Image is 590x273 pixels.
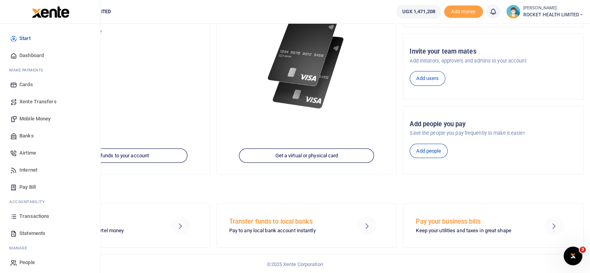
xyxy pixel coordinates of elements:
small: [PERSON_NAME] [523,5,584,12]
iframe: Intercom live chat [564,247,582,265]
a: Mobile Money [6,110,94,127]
p: Add initiators, approvers and admins to your account [410,57,577,65]
a: Transfer funds to local banks Pay to any local bank account instantly [216,203,397,248]
span: Transactions [19,212,49,220]
a: Transactions [6,208,94,225]
a: Get a virtual or physical card [239,148,374,163]
a: Dashboard [6,47,94,64]
span: countability [15,199,45,205]
h4: Make a transaction [29,185,584,193]
span: Airtime [19,149,36,157]
img: logo-large [32,6,69,18]
a: People [6,254,94,271]
span: Banks [19,132,34,140]
a: Add money [444,8,483,14]
h5: Pay your business bills [416,218,531,226]
a: Add funds to your account [52,148,187,163]
li: Wallet ballance [393,5,444,19]
a: Internet [6,162,94,179]
span: Pay Bill [19,183,36,191]
span: Statements [19,230,45,237]
p: Save the people you pay frequently to make it easier [410,129,577,137]
a: Add users [410,71,445,86]
a: Banks [6,127,94,144]
img: profile-user [506,5,520,19]
span: 3 [580,247,586,253]
img: xente-_physical_cards.png [265,7,349,115]
h5: Transfer funds to local banks [229,218,344,226]
span: anage [13,245,28,251]
p: Keep your utilities and taxes in great shape [416,227,531,235]
a: Send Mobile Money MTN mobile money and Airtel money [29,203,210,248]
a: profile-user [PERSON_NAME] ROCKET HEALTH LIMITED [506,5,584,19]
span: Mobile Money [19,115,50,123]
a: Xente Transfers [6,93,94,110]
a: Pay Bill [6,179,94,196]
h5: Invite your team mates [410,48,577,56]
a: Cards [6,76,94,93]
span: ROCKET HEALTH LIMITED [523,11,584,18]
span: Cards [19,81,33,89]
li: Ac [6,196,94,208]
li: M [6,64,94,76]
p: Your current account balance [36,28,204,36]
p: Pay to any local bank account instantly [229,227,344,235]
h5: Add people you pay [410,120,577,128]
span: Add money [444,5,483,18]
a: Statements [6,225,94,242]
span: ake Payments [13,67,43,73]
a: Start [6,30,94,47]
a: Add people [410,144,448,158]
li: Toup your wallet [444,5,483,18]
span: UGX 1,471,208 [402,8,435,16]
a: logo-small logo-large logo-large [31,9,69,14]
span: Start [19,35,31,42]
span: Internet [19,166,37,174]
li: M [6,242,94,254]
a: UGX 1,471,208 [396,5,441,19]
span: Dashboard [19,52,44,59]
h5: UGX 1,471,208 [36,38,204,45]
a: Airtime [6,144,94,162]
span: Xente Transfers [19,98,57,106]
a: Pay your business bills Keep your utilities and taxes in great shape [403,203,584,248]
span: People [19,259,35,266]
